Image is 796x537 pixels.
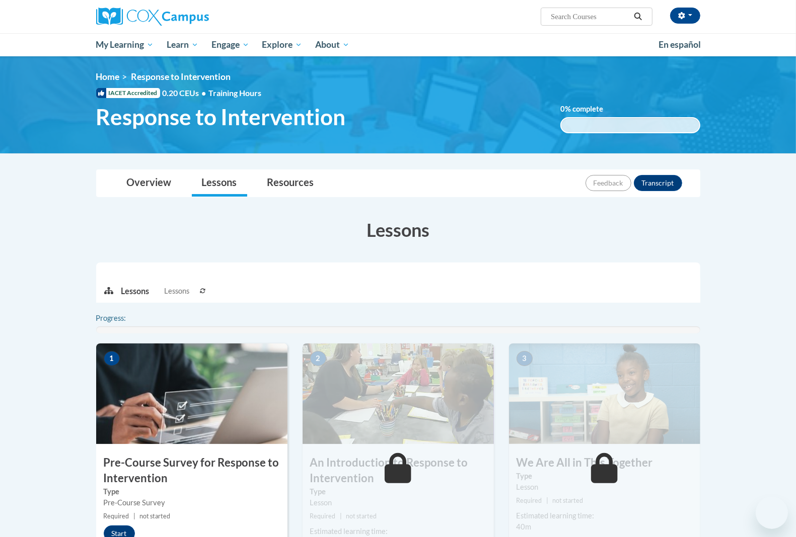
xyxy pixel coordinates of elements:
span: Required [517,497,542,504]
a: Explore [255,33,309,56]
button: Feedback [586,175,631,191]
img: Course Image [509,343,700,444]
button: Search [630,11,645,23]
span: 0.20 CEUs [163,87,209,99]
span: | [340,512,342,520]
a: Engage [205,33,256,56]
span: 40m [517,522,532,531]
span: not started [139,512,170,520]
a: Home [96,71,120,82]
span: Learn [167,39,198,51]
div: Lesson [517,482,693,493]
a: Resources [257,170,324,197]
a: En español [653,34,708,55]
h3: Lessons [96,217,700,242]
label: Type [104,486,280,497]
a: Lessons [192,170,247,197]
span: Response to Intervention [131,71,231,82]
span: Engage [211,39,249,51]
a: Learn [160,33,205,56]
span: Required [310,512,336,520]
label: Progress: [96,313,154,324]
span: 1 [104,351,120,366]
label: % complete [560,104,618,115]
span: IACET Accredited [96,88,160,98]
span: En español [659,39,701,50]
span: About [315,39,349,51]
div: Main menu [81,33,715,56]
button: Account Settings [670,8,700,24]
span: | [546,497,548,504]
button: Transcript [634,175,682,191]
span: | [133,512,135,520]
input: Search Courses [550,11,630,23]
span: 0 [560,105,565,113]
span: not started [346,512,377,520]
div: Estimated learning time: [517,510,693,521]
a: Cox Campus [96,8,287,26]
span: Required [104,512,129,520]
div: Estimated learning time: [310,526,486,537]
img: Cox Campus [96,8,209,26]
span: not started [552,497,583,504]
span: 2 [310,351,326,366]
label: Type [310,486,486,497]
a: My Learning [90,33,161,56]
span: Explore [262,39,302,51]
h3: An Introduction to Response to Intervention [303,455,494,486]
span: Response to Intervention [96,104,346,130]
h3: Pre-Course Survey for Response to Intervention [96,455,287,486]
a: Overview [117,170,182,197]
img: Course Image [96,343,287,444]
span: My Learning [96,39,154,51]
div: Pre-Course Survey [104,497,280,508]
img: Course Image [303,343,494,444]
a: About [309,33,356,56]
span: • [202,88,206,98]
iframe: Button to launch messaging window [756,497,788,529]
span: 3 [517,351,533,366]
label: Type [517,471,693,482]
span: Lessons [164,286,189,297]
h3: We Are All in This Together [509,455,700,471]
div: Lesson [310,497,486,508]
span: Training Hours [209,88,262,98]
p: Lessons [121,286,149,297]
